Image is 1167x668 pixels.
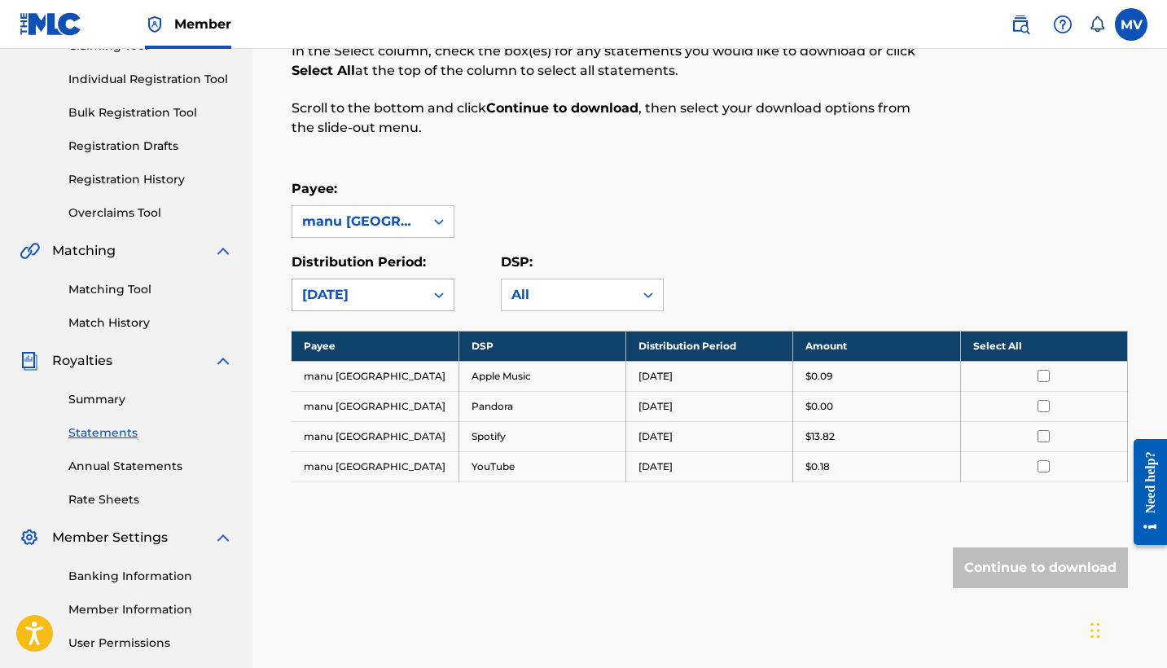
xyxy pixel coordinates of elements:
td: [DATE] [626,361,793,391]
td: [DATE] [626,421,793,451]
p: $0.00 [805,399,833,414]
label: Payee: [292,181,337,196]
span: Royalties [52,351,112,371]
td: manu [GEOGRAPHIC_DATA] [292,451,458,481]
a: Member Information [68,601,233,618]
p: $0.18 [805,459,830,474]
td: Pandora [458,391,625,421]
div: Notifications [1089,16,1105,33]
img: expand [213,241,233,261]
div: All [511,285,624,305]
a: Match History [68,314,233,332]
th: Amount [793,331,960,361]
div: Arrastrar [1090,606,1100,655]
a: Rate Sheets [68,491,233,508]
img: Member Settings [20,528,39,547]
img: Royalties [20,351,39,371]
a: Overclaims Tool [68,204,233,222]
span: Member [174,15,231,33]
td: [DATE] [626,451,793,481]
a: User Permissions [68,635,233,652]
div: User Menu [1115,8,1147,41]
img: search [1011,15,1030,34]
strong: Continue to download [486,100,638,116]
a: Statements [68,424,233,442]
div: Help [1046,8,1079,41]
label: Distribution Period: [292,254,426,270]
th: Select All [960,331,1127,361]
img: Top Rightsholder [145,15,165,34]
p: Scroll to the bottom and click , then select your download options from the slide-out menu. [292,99,936,138]
a: Registration History [68,171,233,188]
a: Matching Tool [68,281,233,298]
a: Summary [68,391,233,408]
td: Spotify [458,421,625,451]
a: Annual Statements [68,458,233,475]
img: Matching [20,241,40,261]
span: Member Settings [52,528,168,547]
img: expand [213,528,233,547]
img: MLC Logo [20,12,82,36]
a: Registration Drafts [68,138,233,155]
a: Banking Information [68,568,233,585]
div: Widget de chat [1086,590,1167,668]
td: manu [GEOGRAPHIC_DATA] [292,391,458,421]
td: manu [GEOGRAPHIC_DATA] [292,361,458,391]
th: DSP [458,331,625,361]
td: manu [GEOGRAPHIC_DATA] [292,421,458,451]
th: Distribution Period [626,331,793,361]
label: DSP: [501,254,533,270]
td: [DATE] [626,391,793,421]
td: YouTube [458,451,625,481]
strong: Select All [292,63,355,78]
img: help [1053,15,1073,34]
th: Payee [292,331,458,361]
p: In the Select column, check the box(es) for any statements you would like to download or click at... [292,42,936,81]
img: expand [213,351,233,371]
p: $0.09 [805,369,832,384]
a: Individual Registration Tool [68,71,233,88]
td: Apple Music [458,361,625,391]
p: $13.82 [805,429,835,444]
a: Bulk Registration Tool [68,104,233,121]
div: [DATE] [302,285,415,305]
a: Public Search [1004,8,1037,41]
div: manu [GEOGRAPHIC_DATA] [302,212,415,231]
iframe: Resource Center [1121,423,1167,562]
iframe: Chat Widget [1086,590,1167,668]
span: Matching [52,241,116,261]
